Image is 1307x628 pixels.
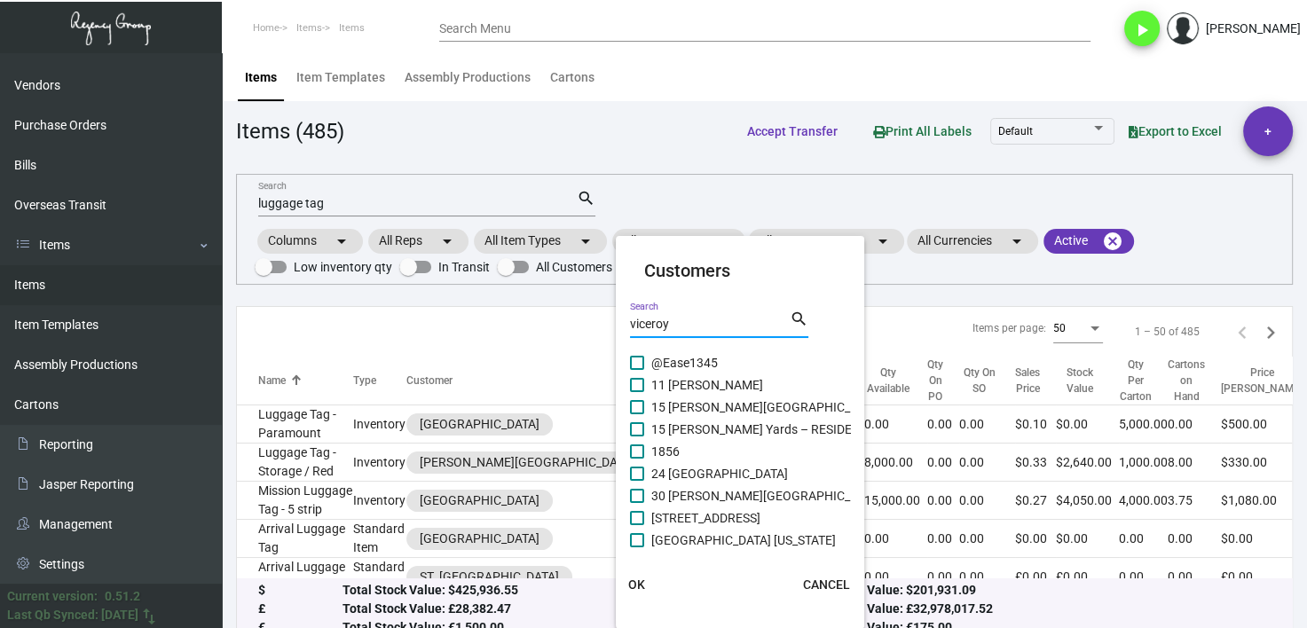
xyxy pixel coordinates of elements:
[105,587,140,606] div: 0.51.2
[7,587,98,606] div: Current version:
[651,374,763,396] span: 11 [PERSON_NAME]
[651,419,935,440] span: 15 [PERSON_NAME] Yards – RESIDENCES - Inactive
[651,441,680,462] span: 1856
[651,530,836,551] span: [GEOGRAPHIC_DATA] [US_STATE]
[651,352,718,373] span: @Ease1345
[790,309,808,330] mat-icon: search
[628,577,645,592] span: OK
[7,606,138,624] div: Last Qb Synced: [DATE]
[651,463,788,484] span: 24 [GEOGRAPHIC_DATA]
[789,569,864,601] button: CANCEL
[651,396,968,418] span: 15 [PERSON_NAME][GEOGRAPHIC_DATA] – RESIDENCES
[803,577,850,592] span: CANCEL
[651,485,954,506] span: 30 [PERSON_NAME][GEOGRAPHIC_DATA] - Residences
[609,569,665,601] button: OK
[644,257,836,284] mat-card-title: Customers
[651,507,760,529] span: [STREET_ADDRESS]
